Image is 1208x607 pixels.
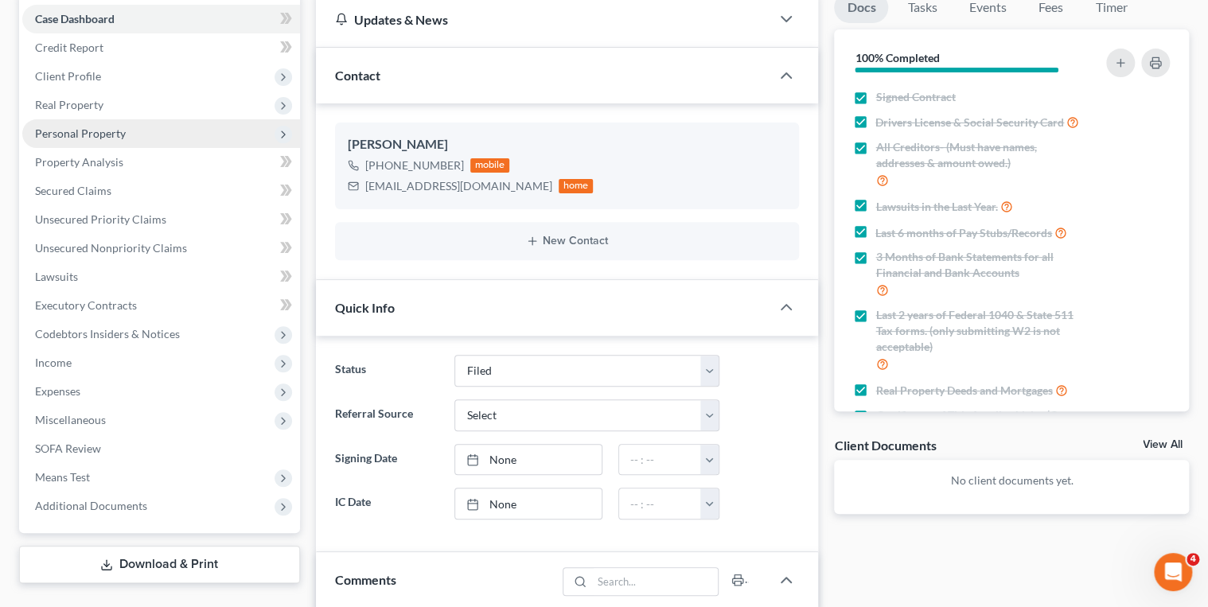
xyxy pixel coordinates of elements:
[22,234,300,263] a: Unsecured Nonpriority Claims
[35,184,111,197] span: Secured Claims
[834,437,936,453] div: Client Documents
[1187,553,1199,566] span: 4
[335,68,380,83] span: Contact
[35,470,90,484] span: Means Test
[335,300,395,315] span: Quick Info
[559,179,594,193] div: home
[35,212,166,226] span: Unsecured Priority Claims
[875,307,1086,355] span: Last 2 years of Federal 1040 & State 511 Tax forms. (only submitting W2 is not acceptable)
[348,135,787,154] div: [PERSON_NAME]
[35,126,126,140] span: Personal Property
[855,51,939,64] strong: 100% Completed
[35,241,187,255] span: Unsecured Nonpriority Claims
[619,488,701,519] input: -- : --
[327,444,447,476] label: Signing Date
[35,270,78,283] span: Lawsuits
[35,41,103,54] span: Credit Report
[19,546,300,583] a: Download & Print
[35,98,103,111] span: Real Property
[470,158,510,173] div: mobile
[35,384,80,398] span: Expenses
[1154,553,1192,591] iframe: Intercom live chat
[335,572,396,587] span: Comments
[619,445,701,475] input: -- : --
[592,568,719,595] input: Search...
[22,434,300,463] a: SOFA Review
[35,499,147,512] span: Additional Documents
[847,473,1176,488] p: No client documents yet.
[35,69,101,83] span: Client Profile
[22,5,300,33] a: Case Dashboard
[35,327,180,340] span: Codebtors Insiders & Notices
[875,225,1052,241] span: Last 6 months of Pay Stubs/Records
[35,155,123,169] span: Property Analysis
[335,11,752,28] div: Updates & News
[327,355,447,387] label: Status
[348,235,787,247] button: New Contact
[875,249,1086,281] span: 3 Months of Bank Statements for all Financial and Bank Accounts
[875,115,1064,130] span: Drivers License & Social Security Card
[22,263,300,291] a: Lawsuits
[35,356,72,369] span: Income
[875,407,1086,455] span: Certificates of Title for all vehicles (Cars, Boats, RVs, ATVs, Ect...) If its in your name, we n...
[35,442,101,455] span: SOFA Review
[22,205,300,234] a: Unsecured Priority Claims
[22,291,300,320] a: Executory Contracts
[22,33,300,62] a: Credit Report
[327,488,447,519] label: IC Date
[1143,439,1183,450] a: View All
[875,199,997,215] span: Lawsuits in the Last Year.
[365,178,552,194] div: [EMAIL_ADDRESS][DOMAIN_NAME]
[35,12,115,25] span: Case Dashboard
[22,148,300,177] a: Property Analysis
[875,139,1086,171] span: All Creditors- (Must have names, addresses & amount owed.)
[455,488,601,519] a: None
[22,177,300,205] a: Secured Claims
[875,383,1052,399] span: Real Property Deeds and Mortgages
[35,298,137,312] span: Executory Contracts
[327,399,447,431] label: Referral Source
[455,445,601,475] a: None
[875,89,955,105] span: Signed Contract
[365,158,464,173] div: [PHONE_NUMBER]
[35,413,106,426] span: Miscellaneous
